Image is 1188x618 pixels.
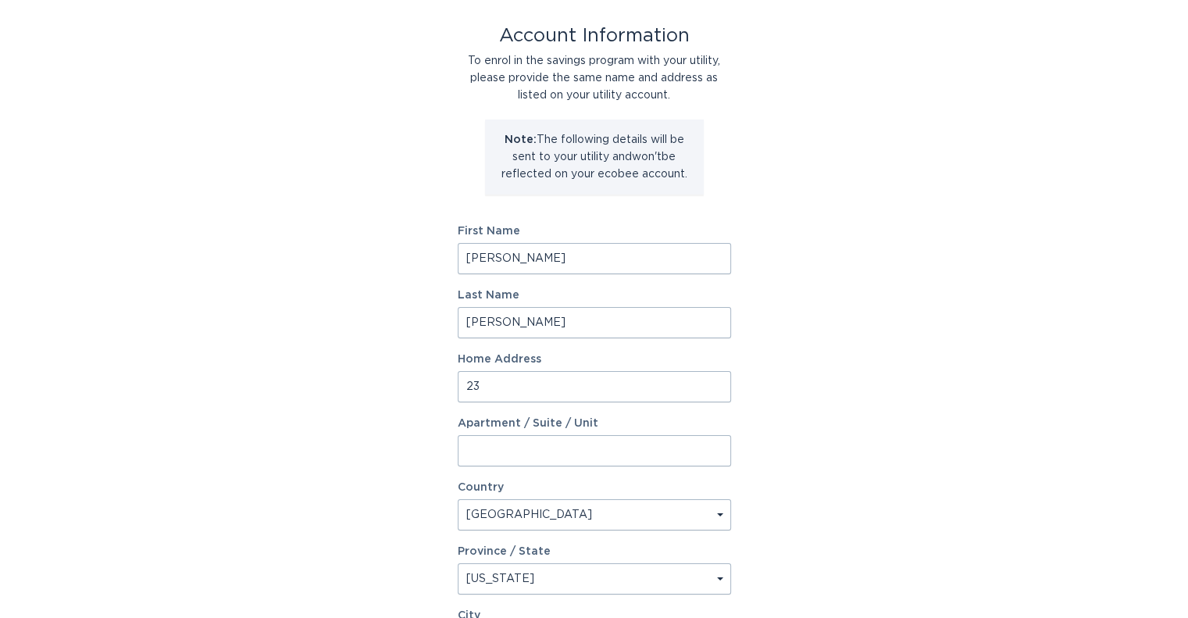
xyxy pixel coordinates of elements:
[458,546,551,557] label: Province / State
[458,418,731,429] label: Apartment / Suite / Unit
[458,354,731,365] label: Home Address
[505,134,537,145] strong: Note:
[458,27,731,45] div: Account Information
[458,52,731,104] div: To enrol in the savings program with your utility, please provide the same name and address as li...
[458,290,731,301] label: Last Name
[497,131,692,183] p: The following details will be sent to your utility and won't be reflected on your ecobee account.
[458,482,504,493] label: Country
[458,226,731,237] label: First Name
